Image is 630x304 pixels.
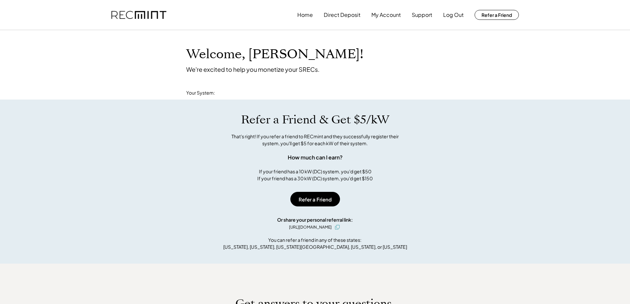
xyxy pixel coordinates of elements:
[186,47,363,62] h1: Welcome, [PERSON_NAME]!
[288,153,343,161] div: How much can I earn?
[475,10,519,20] button: Refer a Friend
[186,65,319,73] div: We're excited to help you monetize your SRECs.
[111,11,166,19] img: recmint-logotype%403x.png
[324,8,360,22] button: Direct Deposit
[241,113,389,127] h1: Refer a Friend & Get $5/kW
[289,224,332,230] div: [URL][DOMAIN_NAME]
[224,133,406,147] div: That's right! If you refer a friend to RECmint and they successfully register their system, you'l...
[297,8,313,22] button: Home
[443,8,464,22] button: Log Out
[277,216,353,223] div: Or share your personal referral link:
[257,168,373,182] div: If your friend has a 10 kW (DC) system, you'd get $50 If your friend has a 30 kW (DC) system, you...
[223,237,407,250] div: You can refer a friend in any of these states: [US_STATE], [US_STATE], [US_STATE][GEOGRAPHIC_DATA...
[371,8,401,22] button: My Account
[412,8,432,22] button: Support
[333,223,341,231] button: click to copy
[290,192,340,206] button: Refer a Friend
[186,90,215,96] div: Your System:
